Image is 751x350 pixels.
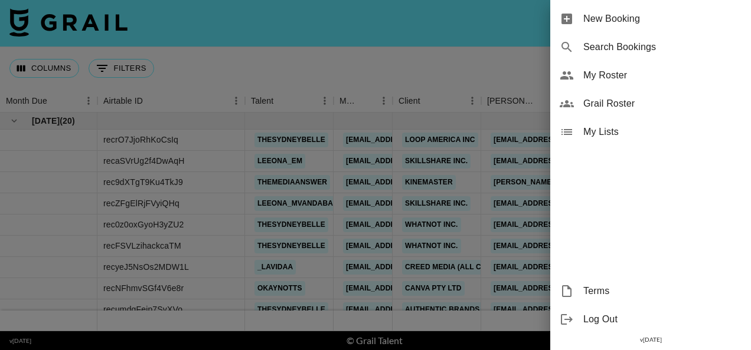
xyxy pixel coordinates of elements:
div: My Roster [550,61,751,90]
span: My Roster [583,68,742,82]
span: My Lists [583,125,742,139]
div: Log Out [550,305,751,334]
span: New Booking [583,12,742,26]
div: Search Bookings [550,33,751,61]
span: Grail Roster [583,97,742,111]
div: New Booking [550,5,751,33]
span: Search Bookings [583,40,742,54]
div: Terms [550,277,751,305]
div: My Lists [550,118,751,146]
div: Grail Roster [550,90,751,118]
span: Log Out [583,312,742,326]
div: v [DATE] [550,334,751,346]
span: Terms [583,284,742,298]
